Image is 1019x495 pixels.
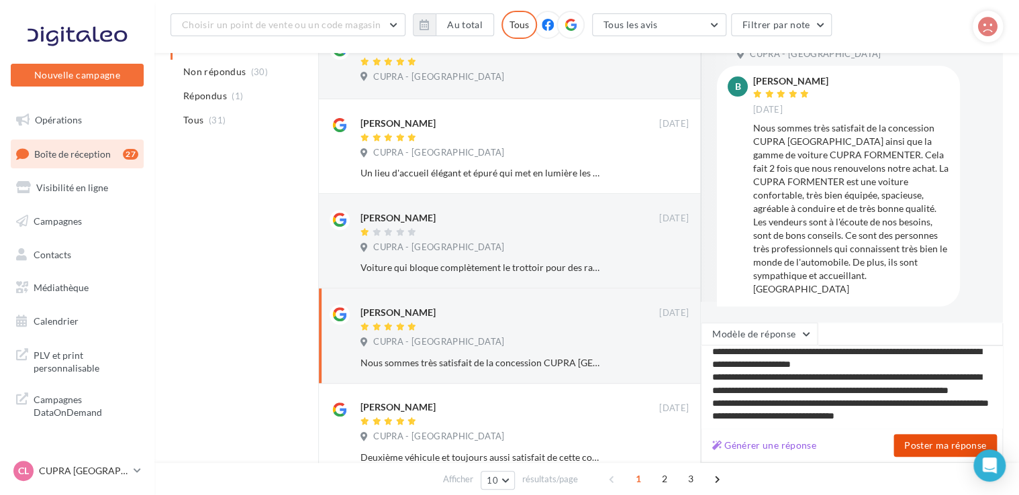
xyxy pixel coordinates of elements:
span: [DATE] [659,213,689,225]
span: Tous les avis [603,19,658,30]
div: Voiture qui bloque complètement le trottoir pour des raisons promotionnelles, impossible de passe... [360,261,601,274]
a: Campagnes DataOnDemand [8,385,146,425]
button: Tous les avis [592,13,726,36]
span: Choisir un point de vente ou un code magasin [182,19,381,30]
span: [DATE] [753,104,783,116]
span: Tous [183,113,203,127]
button: Générer une réponse [707,437,822,453]
span: 10 [487,475,498,486]
p: CUPRA [GEOGRAPHIC_DATA] [39,464,128,478]
span: Contacts [34,248,71,260]
div: Deuxième véhicule et toujours aussi satisfait de cette concession et principalement du conseiller... [360,451,601,464]
button: Poster ma réponse [893,434,997,457]
span: Campagnes DataOnDemand [34,390,138,419]
span: PLV et print personnalisable [34,346,138,375]
div: [PERSON_NAME] [360,400,436,414]
span: b [735,80,741,93]
span: 1 [628,468,649,490]
div: Open Intercom Messenger [973,449,1006,482]
a: Calendrier [8,307,146,335]
span: Boîte de réception [34,148,111,159]
span: CUPRA - [GEOGRAPHIC_DATA] [373,431,504,443]
button: Nouvelle campagne [11,64,144,87]
a: Contacts [8,241,146,269]
button: 10 [481,471,515,490]
span: [DATE] [659,307,689,319]
span: [DATE] [659,402,689,415]
span: [DATE] [659,118,689,130]
div: Nous sommes très satisfait de la concession CUPRA [GEOGRAPHIC_DATA] ainsi que la gamme de voiture... [753,121,949,296]
a: PLV et print personnalisable [8,341,146,380]
span: Calendrier [34,315,79,327]
span: Afficher [443,473,473,486]
span: 2 [654,468,675,490]
span: CUPRA - [GEOGRAPHIC_DATA] [373,147,504,159]
span: Visibilité en ligne [36,182,108,193]
span: Médiathèque [34,282,89,293]
div: [PERSON_NAME] [360,306,436,319]
a: CL CUPRA [GEOGRAPHIC_DATA] [11,458,144,484]
span: (31) [209,115,226,125]
span: (30) [251,66,268,77]
a: Campagnes [8,207,146,235]
div: [PERSON_NAME] [753,76,828,86]
a: Médiathèque [8,274,146,302]
div: 27 [123,149,138,160]
a: Boîte de réception27 [8,140,146,168]
button: Au total [413,13,494,36]
span: Non répondus [183,65,246,78]
span: résultats/page [522,473,578,486]
a: Opérations [8,106,146,134]
div: Nous sommes très satisfait de la concession CUPRA [GEOGRAPHIC_DATA] ainsi que la gamme de voiture... [360,356,601,370]
button: Choisir un point de vente ou un code magasin [171,13,405,36]
div: [PERSON_NAME] [360,117,436,130]
button: Modèle de réponse [701,323,818,345]
div: [PERSON_NAME] [360,211,436,225]
span: Campagnes [34,215,82,227]
div: Un lieu d'accueil élégant et épuré qui met en lumière les véhicules tendances de chez Cupra ! Et ... [360,166,601,180]
button: Filtrer par note [731,13,832,36]
span: 3 [680,468,701,490]
a: Visibilité en ligne [8,174,146,202]
div: Tous [501,11,537,39]
span: CL [18,464,29,478]
span: CUPRA - [GEOGRAPHIC_DATA] [750,48,881,60]
span: CUPRA - [GEOGRAPHIC_DATA] [373,336,504,348]
span: Répondus [183,89,227,103]
span: CUPRA - [GEOGRAPHIC_DATA] [373,241,504,254]
span: Opérations [35,114,82,125]
span: (1) [232,91,243,101]
span: CUPRA - [GEOGRAPHIC_DATA] [373,71,504,83]
button: Au total [436,13,494,36]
